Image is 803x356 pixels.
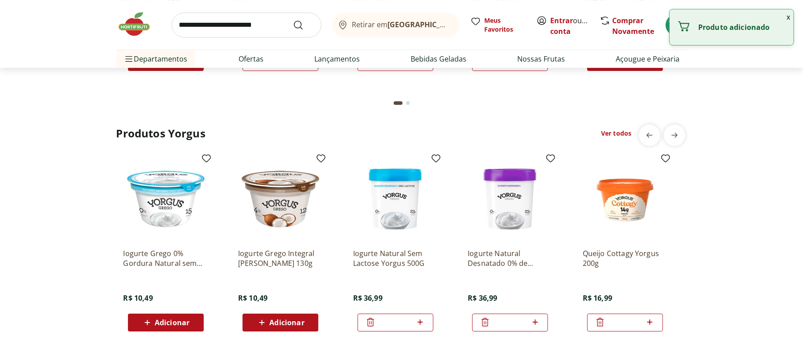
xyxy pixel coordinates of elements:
button: next [664,124,685,146]
img: Iogurte Natural Sem Lactose Yorgus 500G [353,157,438,241]
button: Submit Search [293,20,314,30]
b: [GEOGRAPHIC_DATA]/[GEOGRAPHIC_DATA] [387,20,538,29]
h2: Produtos Yorgus [116,126,206,141]
span: R$ 10,49 [238,293,268,303]
a: Lançamentos [314,54,360,64]
p: Produto adicionado [698,23,787,32]
a: Iogurte Grego 0% Gordura Natural sem Lactose Yorgus 130g [124,248,208,268]
a: Queijo Cottagy Yorgus 200g [583,248,667,268]
button: Current page from fs-carousel [392,92,404,114]
button: previous [639,124,660,146]
a: Ofertas [239,54,264,64]
a: Ver todos [601,129,631,138]
button: Adicionar [128,314,204,331]
a: Meus Favoritos [470,16,526,34]
span: Meus Favoritos [485,16,526,34]
span: R$ 36,99 [353,293,383,303]
input: search [172,12,321,37]
span: R$ 16,99 [583,293,612,303]
img: Iogurte Grego Integral Coco Yorgus 130g [238,157,323,241]
span: ou [551,15,590,37]
span: Adicionar [269,319,304,326]
a: Iogurte Natural Desnatado 0% de Gordura Yorgus 500G [468,248,552,268]
img: Queijo Cottagy Yorgus 200g [583,157,667,241]
a: Nossas Frutas [517,54,565,64]
button: Menu [124,48,134,70]
a: Bebidas Geladas [411,54,466,64]
span: Retirar em [352,21,450,29]
span: Adicionar [155,319,189,326]
button: Retirar em[GEOGRAPHIC_DATA]/[GEOGRAPHIC_DATA] [332,12,460,37]
a: Comprar Novamente [613,16,655,36]
a: Entrar [551,16,573,25]
img: Iogurte Grego 0% Gordura Natural sem Lactose Yorgus 130g [124,157,208,241]
a: Iogurte Grego Integral [PERSON_NAME] 130g [238,248,323,268]
a: Açougue e Peixaria [616,54,679,64]
button: Fechar notificação [783,9,794,25]
span: R$ 10,49 [124,293,153,303]
img: Hortifruti [116,11,161,37]
span: Departamentos [124,48,188,70]
a: Iogurte Natural Sem Lactose Yorgus 500G [353,248,438,268]
img: Iogurte Natural Desnatado 0% de Gordura Yorgus 500G [468,157,552,241]
button: Carrinho [666,14,687,36]
button: Go to page 2 from fs-carousel [404,92,412,114]
a: Criar conta [551,16,600,36]
span: R$ 36,99 [468,293,497,303]
button: Adicionar [243,314,318,331]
